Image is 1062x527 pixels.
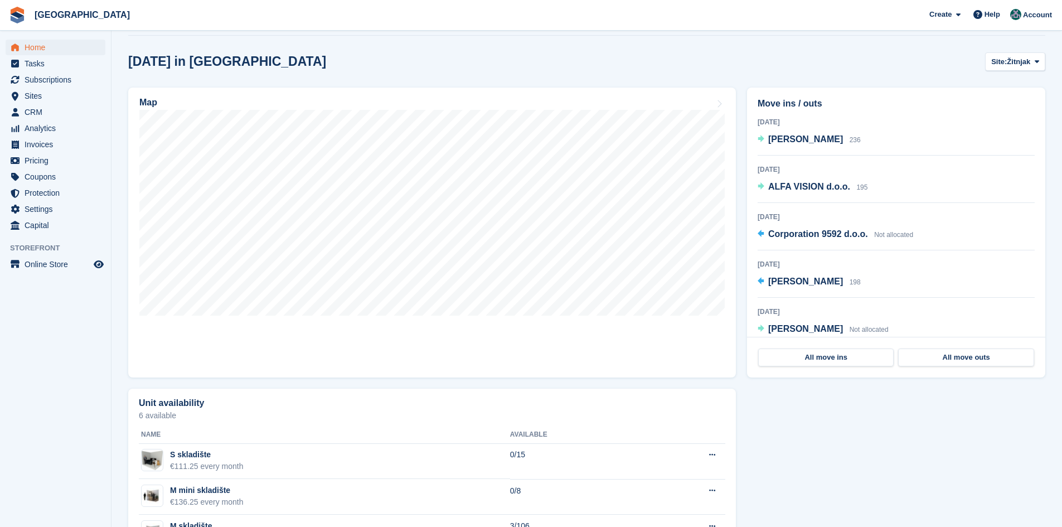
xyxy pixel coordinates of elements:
[170,449,244,461] div: S skladište
[991,56,1007,67] span: Site:
[25,72,91,88] span: Subscriptions
[6,201,105,217] a: menu
[128,88,736,378] a: Map
[985,9,1000,20] span: Help
[758,259,1035,269] div: [DATE]
[6,56,105,71] a: menu
[170,485,244,496] div: M mini skladište
[25,104,91,120] span: CRM
[10,243,111,254] span: Storefront
[25,153,91,168] span: Pricing
[170,461,244,472] div: €111.25 every month
[1010,9,1021,20] img: Željko Gobac
[6,40,105,55] a: menu
[758,165,1035,175] div: [DATE]
[768,277,843,286] span: [PERSON_NAME]
[856,183,867,191] span: 195
[142,488,163,504] img: 32-sqft-unit.jpg
[1023,9,1052,21] span: Account
[25,201,91,217] span: Settings
[6,257,105,272] a: menu
[874,231,913,239] span: Not allocated
[9,7,26,23] img: stora-icon-8386f47178a22dfd0bd8f6a31ec36ba5ce8667c1dd55bd0f319d3a0aa187defe.svg
[758,212,1035,222] div: [DATE]
[758,228,913,242] a: Corporation 9592 d.o.o. Not allocated
[25,217,91,233] span: Capital
[142,451,163,470] img: container-sm.png
[6,137,105,152] a: menu
[6,120,105,136] a: menu
[25,40,91,55] span: Home
[929,9,952,20] span: Create
[139,98,157,108] h2: Map
[6,72,105,88] a: menu
[25,185,91,201] span: Protection
[850,278,861,286] span: 198
[1007,56,1030,67] span: Žitnjak
[6,169,105,185] a: menu
[25,137,91,152] span: Invoices
[128,54,326,69] h2: [DATE] in [GEOGRAPHIC_DATA]
[6,104,105,120] a: menu
[898,349,1034,366] a: All move outs
[758,322,889,337] a: [PERSON_NAME] Not allocated
[768,229,868,239] span: Corporation 9592 d.o.o.
[6,217,105,233] a: menu
[758,275,861,289] a: [PERSON_NAME] 198
[170,496,244,508] div: €136.25 every month
[139,398,204,408] h2: Unit availability
[510,426,642,444] th: Available
[510,443,642,479] td: 0/15
[985,52,1045,71] button: Site: Žitnjak
[758,133,861,147] a: [PERSON_NAME] 236
[25,120,91,136] span: Analytics
[758,117,1035,127] div: [DATE]
[768,182,850,191] span: ALFA VISION d.o.o.
[6,153,105,168] a: menu
[25,257,91,272] span: Online Store
[758,180,867,195] a: ALFA VISION d.o.o. 195
[850,326,889,333] span: Not allocated
[758,349,894,366] a: All move ins
[768,134,843,144] span: [PERSON_NAME]
[758,307,1035,317] div: [DATE]
[139,412,725,419] p: 6 available
[6,185,105,201] a: menu
[92,258,105,271] a: Preview store
[6,88,105,104] a: menu
[758,97,1035,110] h2: Move ins / outs
[25,169,91,185] span: Coupons
[25,88,91,104] span: Sites
[510,479,642,515] td: 0/8
[25,56,91,71] span: Tasks
[30,6,134,24] a: [GEOGRAPHIC_DATA]
[139,426,510,444] th: Name
[850,136,861,144] span: 236
[768,324,843,333] span: [PERSON_NAME]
